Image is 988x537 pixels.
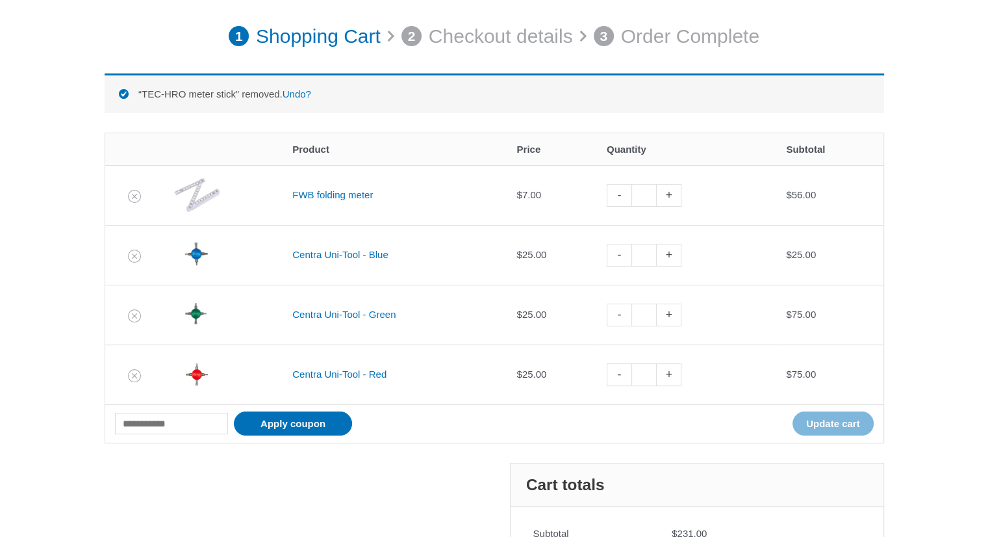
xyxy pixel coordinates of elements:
[786,189,816,200] bdi: 56.00
[792,412,874,436] button: Update cart
[174,352,220,397] img: Centra Uni-Tool - Red
[607,184,631,207] a: -
[516,249,522,260] span: $
[516,249,546,260] bdi: 25.00
[401,18,573,55] a: 2 Checkout details
[229,18,381,55] a: 1 Shopping Cart
[234,412,352,436] button: Apply coupon
[657,244,681,267] a: +
[786,369,816,380] bdi: 75.00
[429,18,573,55] p: Checkout details
[283,133,507,165] th: Product
[174,172,220,218] img: FWB folding meter
[776,133,883,165] th: Subtotal
[631,244,657,267] input: Product quantity
[516,369,522,380] span: $
[631,304,657,326] input: Product quantity
[174,232,220,278] img: Centra Uni-Tool Tool-X
[105,73,884,113] div: “TEC-HRO meter stick” removed.
[292,309,396,320] a: Centra Uni-Tool - Green
[516,189,541,200] bdi: 7.00
[128,190,141,203] a: Remove FWB folding meter from cart
[292,249,388,260] a: Centra Uni-Tool - Blue
[292,189,373,200] a: FWB folding meter
[631,184,657,207] input: Product quantity
[128,309,141,322] a: Remove Centra Uni-Tool - Green from cart
[229,26,249,47] span: 1
[657,304,681,326] a: +
[607,363,631,386] a: -
[256,18,381,55] p: Shopping Cart
[786,249,816,260] bdi: 25.00
[128,369,141,382] a: Remove Centra Uni-Tool - Red from cart
[283,88,311,99] a: Undo?
[657,363,681,386] a: +
[597,133,776,165] th: Quantity
[516,309,546,320] bdi: 25.00
[174,292,220,337] img: Centra Uni-Tool
[128,250,141,263] a: Remove Centra Uni-Tool - Blue from cart
[292,369,386,380] a: Centra Uni-Tool - Red
[401,26,422,47] span: 2
[607,244,631,267] a: -
[657,184,681,207] a: +
[631,363,657,386] input: Product quantity
[516,189,522,200] span: $
[516,369,546,380] bdi: 25.00
[516,309,522,320] span: $
[786,369,791,380] span: $
[786,189,791,200] span: $
[786,309,791,320] span: $
[607,304,631,326] a: -
[786,249,791,260] span: $
[511,464,883,507] h2: Cart totals
[507,133,596,165] th: Price
[786,309,816,320] bdi: 75.00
